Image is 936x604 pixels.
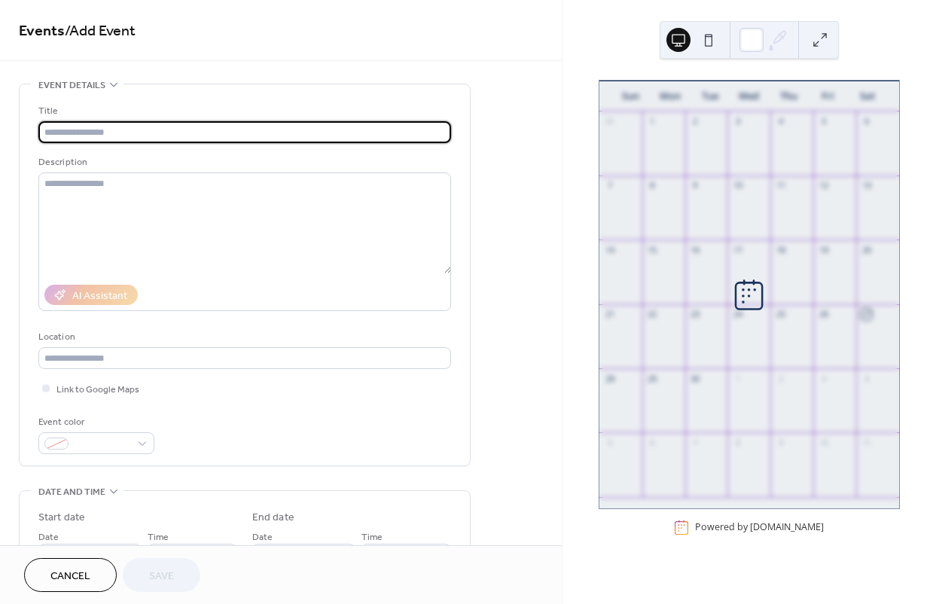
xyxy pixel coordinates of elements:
[730,81,769,111] div: Wed
[818,244,829,255] div: 19
[818,309,829,320] div: 26
[24,558,117,592] button: Cancel
[775,244,786,255] div: 18
[604,180,615,191] div: 7
[769,81,808,111] div: Thu
[604,116,615,127] div: 31
[818,116,829,127] div: 5
[750,521,824,534] a: [DOMAIN_NAME]
[861,373,872,384] div: 4
[775,373,786,384] div: 2
[848,81,887,111] div: Sat
[695,521,824,534] div: Powered by
[604,309,615,320] div: 21
[647,116,658,127] div: 1
[818,437,829,448] div: 10
[808,81,847,111] div: Fri
[861,437,872,448] div: 11
[38,154,448,170] div: Description
[775,309,786,320] div: 25
[690,437,701,448] div: 7
[604,373,615,384] div: 28
[775,116,786,127] div: 4
[65,17,136,46] span: / Add Event
[690,309,701,320] div: 23
[690,244,701,255] div: 16
[732,373,743,384] div: 1
[690,81,729,111] div: Tue
[38,414,151,430] div: Event color
[252,510,294,526] div: End date
[647,373,658,384] div: 29
[19,17,65,46] a: Events
[56,382,139,398] span: Link to Google Maps
[732,437,743,448] div: 8
[818,180,829,191] div: 12
[38,78,105,93] span: Event details
[361,529,383,545] span: Time
[861,244,872,255] div: 20
[732,180,743,191] div: 10
[775,180,786,191] div: 11
[775,437,786,448] div: 9
[690,373,701,384] div: 30
[861,309,872,320] div: 27
[38,484,105,500] span: Date and time
[690,116,701,127] div: 2
[38,529,59,545] span: Date
[651,81,690,111] div: Mon
[861,180,872,191] div: 13
[38,329,448,345] div: Location
[732,116,743,127] div: 3
[647,244,658,255] div: 15
[38,510,85,526] div: Start date
[38,103,448,119] div: Title
[252,529,273,545] span: Date
[732,309,743,320] div: 24
[604,244,615,255] div: 14
[50,569,90,584] span: Cancel
[611,81,651,111] div: Sun
[647,437,658,448] div: 6
[604,437,615,448] div: 5
[148,529,169,545] span: Time
[647,180,658,191] div: 8
[818,373,829,384] div: 3
[732,244,743,255] div: 17
[690,180,701,191] div: 9
[861,116,872,127] div: 6
[647,309,658,320] div: 22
